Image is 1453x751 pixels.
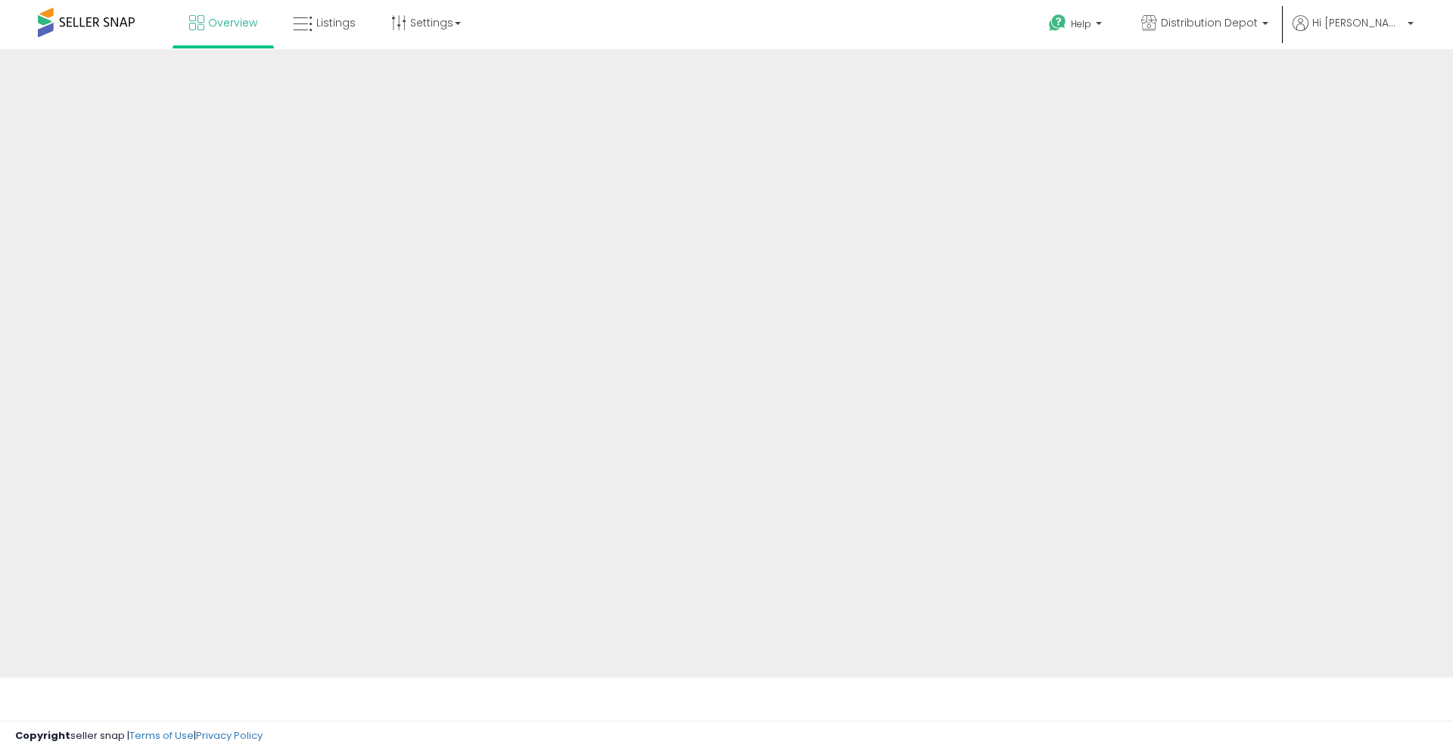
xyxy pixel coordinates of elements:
span: Listings [316,15,356,30]
span: Distribution Depot [1161,15,1258,30]
a: Help [1037,2,1117,49]
span: Overview [208,15,257,30]
span: Hi [PERSON_NAME] [1312,15,1403,30]
i: Get Help [1048,14,1067,33]
span: Help [1071,17,1091,30]
a: Hi [PERSON_NAME] [1293,15,1414,49]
